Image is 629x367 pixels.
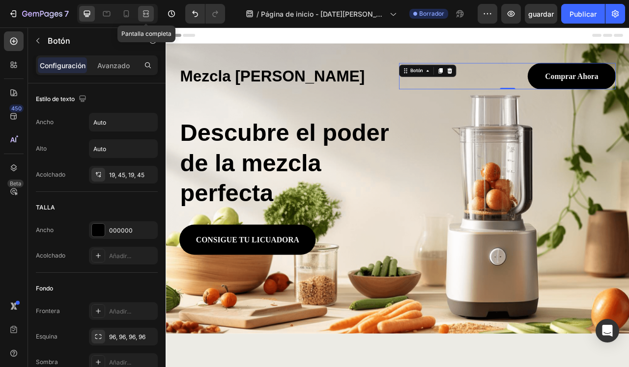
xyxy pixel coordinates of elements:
[166,27,629,367] iframe: Área de diseño
[36,144,47,153] div: Alto
[64,8,69,20] p: 7
[109,307,155,316] div: Añadir...
[483,54,550,69] p: Comprar ahora
[36,251,65,260] div: Acolchado
[40,60,86,71] p: Configuración
[9,105,24,112] div: 450
[109,226,155,235] div: 000000
[89,113,157,131] input: Auto
[261,9,386,19] span: Página de inicio - [DATE][PERSON_NAME] 19:21:16
[7,180,24,187] div: Beta
[109,171,155,180] div: 19, 45, 19, 45
[97,60,130,71] p: Avanzado
[309,51,329,59] div: Botón
[109,358,155,367] div: Añadir...
[109,252,155,261] div: Añadir...
[17,251,191,289] a: CONSIGUE TU LICUADORA
[38,262,170,277] p: CONSIGUE TU LICUADORA
[4,4,73,24] button: 7
[460,45,572,79] a: Comprar ahora
[570,9,597,19] div: Publicar
[185,4,225,24] div: Deshacer/Rehacer
[419,9,444,18] span: Borrador
[561,4,605,24] button: Publicar
[17,114,321,231] h2: Descubre el poder de la mezcla perfecta
[36,203,55,212] div: TALLA
[36,307,60,315] div: Frontera
[36,93,88,106] div: Estilo de texto
[36,170,65,179] div: Acolchado
[36,226,54,235] div: Ancho
[109,333,155,341] div: 96, 96, 96, 96
[257,9,259,19] span: /
[36,332,57,341] div: Esquina
[36,284,53,293] div: Fondo
[89,140,157,157] input: Auto
[596,319,619,342] div: Mensajero de Intercom abierto
[36,118,54,127] div: Ancho
[36,358,58,367] div: Sombra
[528,10,554,18] span: guardar
[48,35,131,47] p: Botón
[525,4,557,24] button: guardar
